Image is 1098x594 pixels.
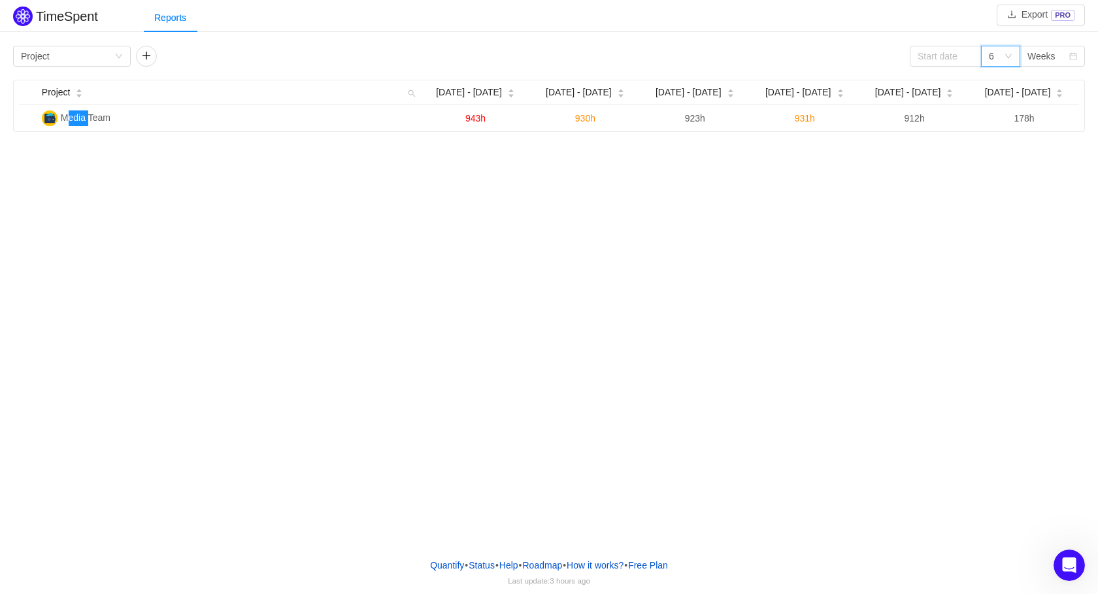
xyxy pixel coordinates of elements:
span: [DATE] - [DATE] [436,86,502,99]
span: 912h [905,113,925,124]
span: 178h [1014,113,1034,124]
div: Sort [946,87,954,96]
span: 923h [685,113,705,124]
div: Sort [617,87,625,96]
a: Status [468,555,495,575]
img: MT [42,110,58,126]
div: Weeks [1027,46,1056,66]
span: • [519,560,522,570]
i: icon: caret-down [837,92,844,96]
i: icon: search [403,80,421,105]
div: Sort [727,87,735,96]
a: Help [499,555,519,575]
span: 930h [575,113,595,124]
div: Sort [75,87,83,96]
span: [DATE] - [DATE] [875,86,941,99]
i: icon: caret-up [1056,88,1063,91]
span: 943h [465,113,486,124]
i: icon: down [115,52,123,61]
div: 6 [989,46,994,66]
i: icon: caret-down [727,92,734,96]
div: Sort [507,87,515,96]
a: Roadmap [522,555,563,575]
i: icon: caret-down [617,92,624,96]
i: icon: down [1005,52,1012,61]
span: • [563,560,566,570]
span: Project [42,86,71,99]
input: Start date [910,46,982,67]
button: How it works? [566,555,624,575]
span: 3 hours ago [550,576,590,585]
span: Media Team [61,112,110,123]
iframe: Intercom live chat [1054,550,1085,581]
i: icon: caret-up [946,88,954,91]
span: Last update: [508,576,590,585]
div: Reports [144,3,197,33]
button: Free Plan [627,555,669,575]
i: icon: caret-up [617,88,624,91]
span: [DATE] - [DATE] [546,86,612,99]
i: icon: caret-up [507,88,514,91]
i: icon: caret-up [837,88,844,91]
i: icon: calendar [1069,52,1077,61]
span: [DATE] - [DATE] [985,86,1051,99]
div: Project [21,46,50,66]
i: icon: caret-down [946,92,954,96]
i: icon: caret-down [76,92,83,96]
span: • [495,560,499,570]
h2: TimeSpent [36,9,98,24]
span: [DATE] - [DATE] [765,86,831,99]
div: Sort [1056,87,1063,96]
span: • [465,560,468,570]
img: Quantify logo [13,7,33,26]
span: 931h [795,113,815,124]
i: icon: caret-down [1056,92,1063,96]
i: icon: caret-up [76,88,83,91]
a: Quantify [429,555,465,575]
span: [DATE] - [DATE] [656,86,722,99]
i: icon: caret-down [507,92,514,96]
div: Sort [837,87,844,96]
span: • [624,560,627,570]
i: icon: caret-up [727,88,734,91]
button: icon: plus [136,46,157,67]
button: icon: downloadExportPRO [997,5,1085,25]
